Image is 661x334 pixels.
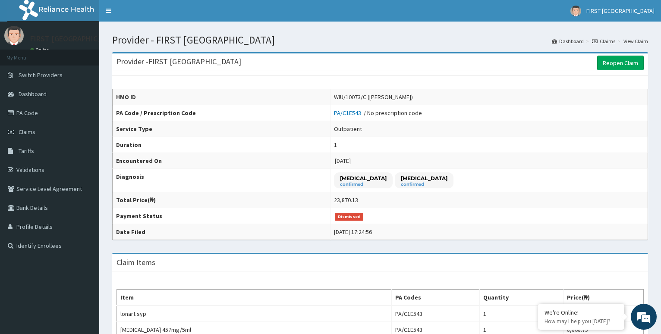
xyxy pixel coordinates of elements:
[116,259,155,266] h3: Claim Items
[30,35,123,43] p: FIRST [GEOGRAPHIC_DATA]
[334,125,362,133] div: Outpatient
[401,182,447,187] small: confirmed
[113,192,330,208] th: Total Price(₦)
[586,7,655,15] span: FIRST [GEOGRAPHIC_DATA]
[335,213,363,221] span: Dismissed
[340,175,387,182] p: [MEDICAL_DATA]
[623,37,648,45] a: View Claim
[401,175,447,182] p: [MEDICAL_DATA]
[113,153,330,169] th: Encountered On
[113,121,330,137] th: Service Type
[30,47,51,53] a: Online
[563,290,643,306] th: Price(₦)
[334,228,372,236] div: [DATE] 17:24:56
[392,290,480,306] th: PA Codes
[597,56,644,70] a: Reopen Claim
[19,90,47,98] span: Dashboard
[570,6,581,16] img: User Image
[4,26,24,45] img: User Image
[545,318,618,325] p: How may I help you today?
[112,34,648,46] h1: Provider - FIRST [GEOGRAPHIC_DATA]
[392,306,480,322] td: PA/C1E543
[113,137,330,153] th: Duration
[113,224,330,240] th: Date Filed
[19,71,63,79] span: Switch Providers
[116,58,241,66] h3: Provider - FIRST [GEOGRAPHIC_DATA]
[113,105,330,121] th: PA Code / Prescription Code
[19,128,35,136] span: Claims
[334,140,337,149] div: 1
[117,290,392,306] th: Item
[592,37,615,45] a: Claims
[552,37,584,45] a: Dashboard
[334,109,422,117] div: / No prescription code
[334,109,364,117] a: PA/C1E543
[113,169,330,192] th: Diagnosis
[113,208,330,224] th: Payment Status
[334,93,413,101] div: WIU/10073/C ([PERSON_NAME])
[480,306,563,322] td: 1
[334,196,358,204] div: 23,870.13
[335,157,351,165] span: [DATE]
[113,89,330,105] th: HMO ID
[340,182,387,187] small: confirmed
[480,290,563,306] th: Quantity
[117,306,392,322] td: lonart syp
[19,147,34,155] span: Tariffs
[545,309,618,316] div: We're Online!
